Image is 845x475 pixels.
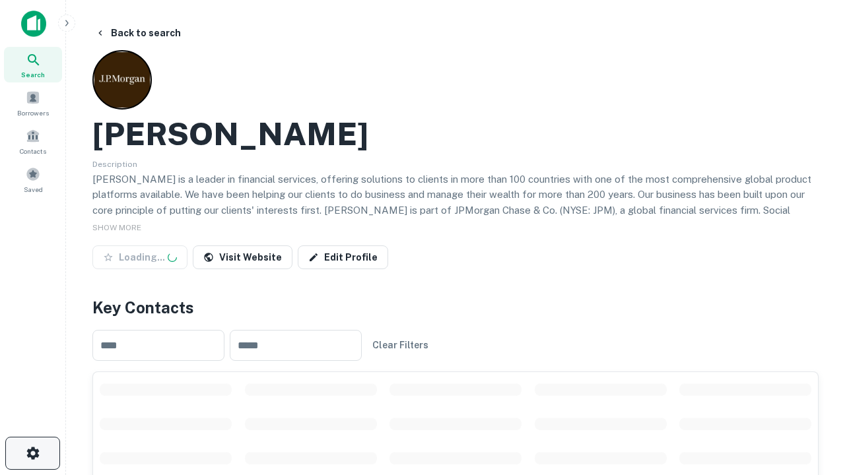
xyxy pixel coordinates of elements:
[92,296,819,319] h4: Key Contacts
[4,162,62,197] a: Saved
[24,184,43,195] span: Saved
[4,123,62,159] a: Contacts
[92,172,819,249] p: [PERSON_NAME] is a leader in financial services, offering solutions to clients in more than 100 c...
[4,85,62,121] a: Borrowers
[20,146,46,156] span: Contacts
[17,108,49,118] span: Borrowers
[92,160,137,169] span: Description
[21,11,46,37] img: capitalize-icon.png
[779,327,845,391] iframe: Chat Widget
[367,333,434,357] button: Clear Filters
[90,21,186,45] button: Back to search
[298,245,388,269] a: Edit Profile
[92,223,141,232] span: SHOW MORE
[193,245,292,269] a: Visit Website
[92,115,368,153] h2: [PERSON_NAME]
[21,69,45,80] span: Search
[4,47,62,82] a: Search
